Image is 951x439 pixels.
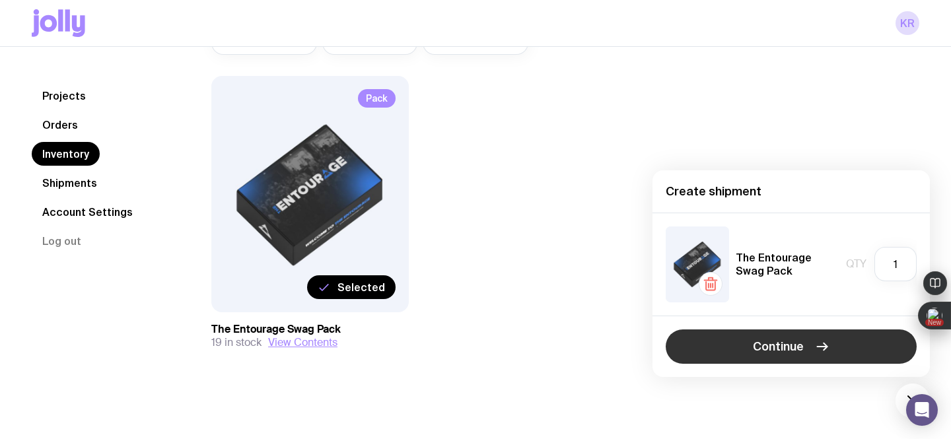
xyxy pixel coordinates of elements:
button: View Contents [268,336,337,349]
a: KR [896,11,919,35]
a: Shipments [32,171,108,195]
a: Projects [32,84,96,108]
h4: Create shipment [666,184,917,199]
a: Inventory [32,142,100,166]
span: Pack [358,89,396,108]
h3: The Entourage Swag Pack [211,323,409,336]
button: Log out [32,229,92,253]
div: Open Intercom Messenger [906,394,938,426]
span: Selected [337,281,385,294]
a: Orders [32,113,88,137]
h5: The Entourage Swag Pack [736,251,839,277]
span: 19 in stock [211,336,262,349]
span: Continue [753,339,804,355]
button: Continue [666,329,917,364]
span: Qty [846,257,866,271]
a: Account Settings [32,200,143,224]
